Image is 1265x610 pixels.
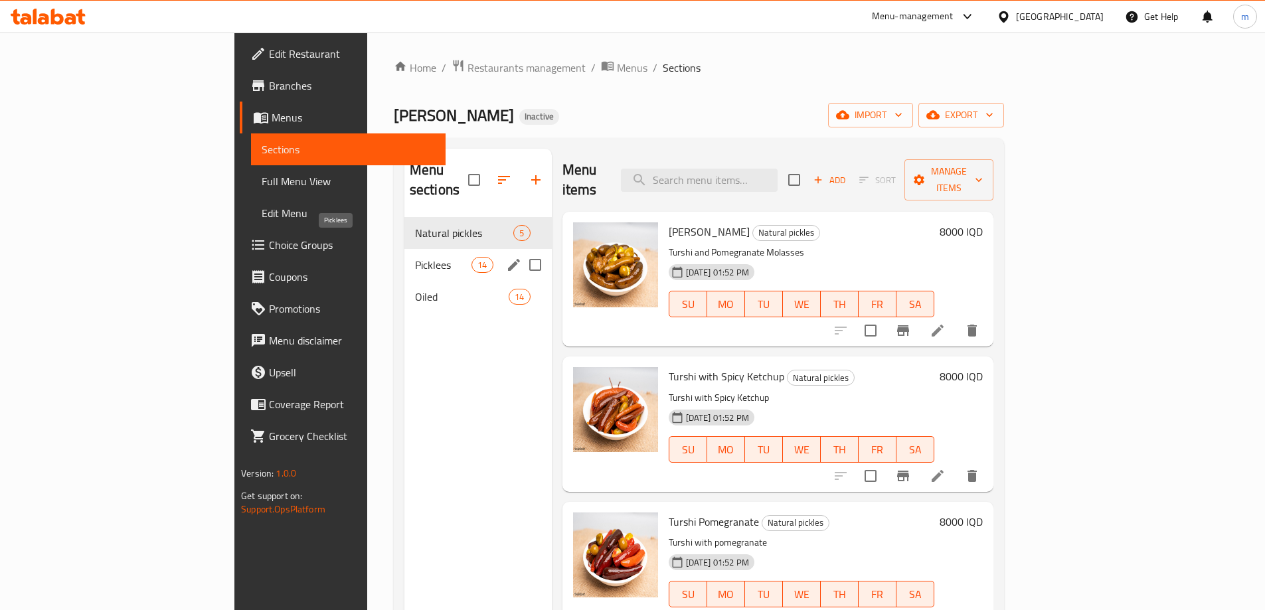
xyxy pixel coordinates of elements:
a: Support.OpsPlatform [241,500,325,518]
img: Turshi Pomegranate [573,512,658,597]
span: Oiled [415,289,509,305]
span: 1.0.0 [276,465,296,482]
button: TH [821,436,859,463]
span: SU [675,295,702,314]
button: SA [896,436,934,463]
span: TH [826,295,853,314]
span: Natural pickles [788,370,854,386]
a: Grocery Checklist [240,420,446,452]
span: FR [864,440,891,459]
button: FR [859,291,896,317]
span: Edit Menu [262,205,435,221]
span: Grocery Checklist [269,428,435,444]
span: Add item [808,170,851,191]
span: FR [864,295,891,314]
button: MO [707,436,745,463]
span: Menus [617,60,647,76]
button: import [828,103,913,127]
h2: Menu items [562,160,605,200]
button: SA [896,581,934,607]
a: Promotions [240,293,446,325]
button: TH [821,581,859,607]
span: SA [902,585,929,604]
button: SA [896,291,934,317]
span: TU [750,295,778,314]
a: Menu disclaimer [240,325,446,356]
span: TU [750,585,778,604]
button: Branch-specific-item [887,315,919,346]
div: items [513,225,530,241]
span: SU [675,585,702,604]
a: Edit Restaurant [240,38,446,70]
button: Manage items [904,159,993,200]
a: Menus [240,102,446,133]
span: 14 [509,291,529,303]
span: MO [713,585,740,604]
span: TH [826,440,853,459]
span: import [839,107,902,123]
button: Add [808,170,851,191]
h6: 8000 IQD [940,222,983,241]
span: Edit Restaurant [269,46,435,62]
span: Select section [780,166,808,194]
h6: 8000 IQD [940,512,983,531]
span: SA [902,440,929,459]
div: Oiled14 [404,281,552,313]
a: Branches [240,70,446,102]
span: Natural pickles [753,225,819,240]
span: WE [788,440,815,459]
button: Branch-specific-item [887,460,919,492]
span: [DATE] 01:52 PM [681,556,754,569]
button: TU [745,581,783,607]
span: SA [902,295,929,314]
a: Sections [251,133,446,165]
a: Choice Groups [240,229,446,261]
button: delete [956,460,988,492]
span: Select to update [857,317,885,344]
span: Promotions [269,301,435,317]
button: WE [783,436,821,463]
img: Turshi Madbas [573,222,658,307]
button: TU [745,291,783,317]
div: Natural pickles [787,370,855,386]
button: FR [859,436,896,463]
button: export [918,103,1004,127]
a: Upsell [240,356,446,388]
span: export [929,107,993,123]
li: / [653,60,657,76]
a: Edit menu item [930,468,946,484]
a: Full Menu View [251,165,446,197]
span: Sections [262,141,435,157]
img: Turshi with Spicy Ketchup [573,367,658,452]
span: Inactive [519,111,559,122]
a: Edit Menu [251,197,446,229]
div: items [471,257,493,273]
button: edit [504,255,524,275]
span: SU [675,440,702,459]
button: WE [783,291,821,317]
span: TH [826,585,853,604]
span: m [1241,9,1249,24]
span: Get support on: [241,487,302,504]
input: search [621,169,778,192]
span: [DATE] 01:52 PM [681,266,754,279]
span: Sort sections [488,164,520,196]
span: [PERSON_NAME] [394,100,514,130]
span: Version: [241,465,274,482]
span: Sections [663,60,701,76]
span: [PERSON_NAME] [669,222,750,242]
span: Choice Groups [269,237,435,253]
span: TU [750,440,778,459]
span: Natural pickles [762,515,829,530]
div: Natural pickles5 [404,217,552,249]
div: Menu-management [872,9,954,25]
span: FR [864,585,891,604]
button: MO [707,581,745,607]
button: TH [821,291,859,317]
span: Coverage Report [269,396,435,412]
p: Turshi with pomegranate [669,534,934,551]
div: Natural pickles [415,225,514,241]
div: items [509,289,530,305]
span: Turshi Pomegranate [669,512,759,532]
